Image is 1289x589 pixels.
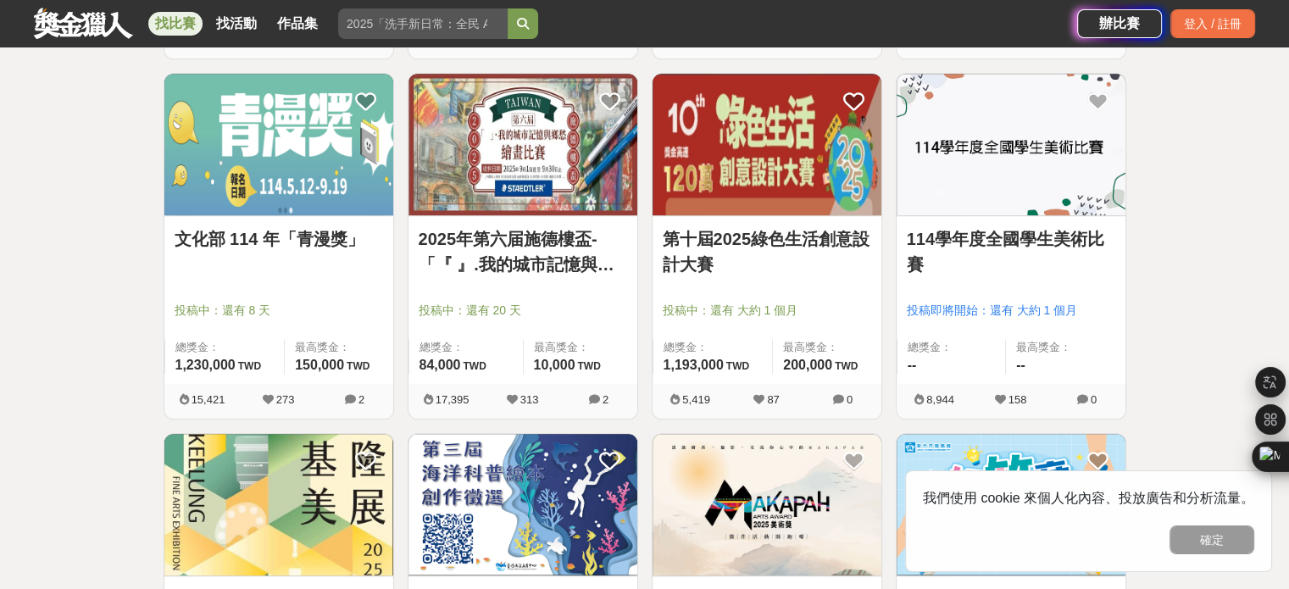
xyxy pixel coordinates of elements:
[1016,358,1025,372] span: --
[1016,339,1115,356] span: 最高獎金：
[238,360,261,372] span: TWD
[783,339,870,356] span: 最高獎金：
[908,358,917,372] span: --
[1170,9,1255,38] div: 登入 / 註冊
[907,226,1115,277] a: 114學年度全國學生美術比賽
[408,74,637,216] a: Cover Image
[164,434,393,576] a: Cover Image
[192,393,225,406] span: 15,421
[347,360,369,372] span: TWD
[1170,525,1254,554] button: 確定
[419,358,461,372] span: 84,000
[164,434,393,575] img: Cover Image
[664,339,763,356] span: 總獎金：
[436,393,469,406] span: 17,395
[908,339,996,356] span: 總獎金：
[164,74,393,215] img: Cover Image
[270,12,325,36] a: 作品集
[408,74,637,215] img: Cover Image
[338,8,508,39] input: 2025「洗手新日常：全民 ALL IN」洗手歌全台徵選
[276,393,295,406] span: 273
[358,393,364,406] span: 2
[175,358,236,372] span: 1,230,000
[463,360,486,372] span: TWD
[295,339,382,356] span: 最高獎金：
[577,360,600,372] span: TWD
[897,434,1125,575] img: Cover Image
[897,74,1125,216] a: Cover Image
[295,358,344,372] span: 150,000
[653,434,881,575] img: Cover Image
[835,360,858,372] span: TWD
[408,434,637,576] a: Cover Image
[209,12,264,36] a: 找活動
[164,74,393,216] a: Cover Image
[1077,9,1162,38] a: 辦比賽
[534,358,575,372] span: 10,000
[923,491,1254,505] span: 我們使用 cookie 來個人化內容、投放廣告和分析流量。
[653,74,881,216] a: Cover Image
[520,393,539,406] span: 313
[653,434,881,576] a: Cover Image
[682,393,710,406] span: 5,419
[1008,393,1027,406] span: 158
[175,226,383,252] a: 文化部 114 年「青漫獎」
[897,74,1125,215] img: Cover Image
[175,339,275,356] span: 總獎金：
[175,302,383,320] span: 投稿中：還有 8 天
[148,12,203,36] a: 找比賽
[603,393,608,406] span: 2
[408,434,637,575] img: Cover Image
[419,226,627,277] a: 2025年第六届施德樓盃-「『 』.我的城市記憶與鄉愁」繪畫比賽
[926,393,954,406] span: 8,944
[663,226,871,277] a: 第十屆2025綠色生活創意設計大賽
[726,360,749,372] span: TWD
[663,302,871,320] span: 投稿中：還有 大約 1 個月
[419,339,513,356] span: 總獎金：
[847,393,853,406] span: 0
[783,358,832,372] span: 200,000
[534,339,627,356] span: 最高獎金：
[664,358,724,372] span: 1,193,000
[897,434,1125,576] a: Cover Image
[767,393,779,406] span: 87
[1091,393,1097,406] span: 0
[907,302,1115,320] span: 投稿即將開始：還有 大約 1 個月
[653,74,881,215] img: Cover Image
[419,302,627,320] span: 投稿中：還有 20 天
